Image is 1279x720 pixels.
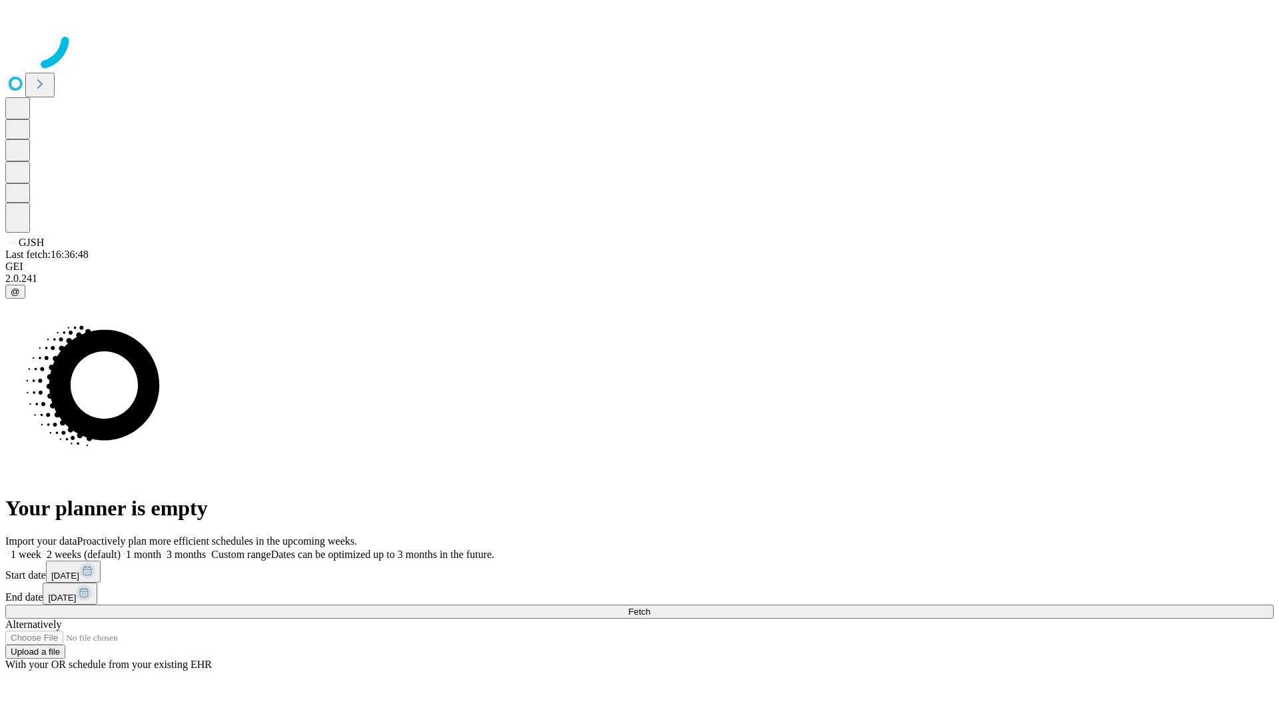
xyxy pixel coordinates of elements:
[48,593,76,603] span: [DATE]
[11,549,41,560] span: 1 week
[5,496,1274,521] h1: Your planner is empty
[5,273,1274,285] div: 2.0.241
[167,549,206,560] span: 3 months
[19,237,44,248] span: GJSH
[5,249,89,260] span: Last fetch: 16:36:48
[51,571,79,581] span: [DATE]
[5,605,1274,619] button: Fetch
[5,535,77,547] span: Import your data
[5,285,25,299] button: @
[47,549,121,560] span: 2 weeks (default)
[5,619,61,630] span: Alternatively
[126,549,161,560] span: 1 month
[46,561,101,583] button: [DATE]
[77,535,357,547] span: Proactively plan more efficient schedules in the upcoming weeks.
[271,549,494,560] span: Dates can be optimized up to 3 months in the future.
[628,607,650,617] span: Fetch
[5,645,65,659] button: Upload a file
[5,659,212,670] span: With your OR schedule from your existing EHR
[43,583,97,605] button: [DATE]
[5,583,1274,605] div: End date
[5,561,1274,583] div: Start date
[5,261,1274,273] div: GEI
[211,549,270,560] span: Custom range
[11,287,20,297] span: @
